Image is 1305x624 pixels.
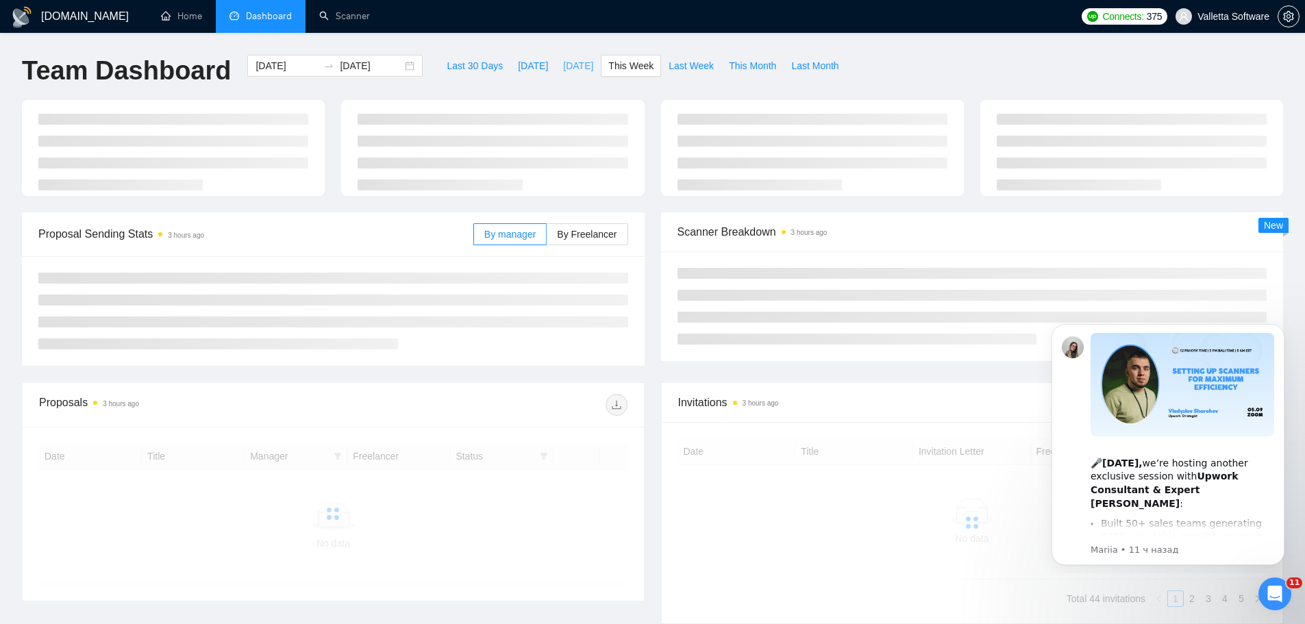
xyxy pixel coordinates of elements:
[678,223,1267,240] span: Scanner Breakdown
[1278,11,1299,22] span: setting
[563,58,593,73] span: [DATE]
[319,10,370,22] a: searchScanner
[1278,11,1300,22] a: setting
[11,6,33,28] img: logo
[743,399,779,407] time: 3 hours ago
[1258,577,1291,610] iframe: Intercom live chat
[510,55,556,77] button: [DATE]
[484,229,536,240] span: By manager
[729,58,776,73] span: This Month
[1147,9,1162,24] span: 375
[556,55,601,77] button: [DATE]
[608,58,654,73] span: This Week
[678,394,1267,411] span: Invitations
[557,229,617,240] span: By Freelancer
[669,58,714,73] span: Last Week
[103,400,139,408] time: 3 hours ago
[38,225,473,242] span: Proposal Sending Stats
[229,11,239,21] span: dashboard
[1102,9,1143,24] span: Connects:
[168,232,204,239] time: 3 hours ago
[661,55,721,77] button: Last Week
[39,394,333,416] div: Proposals
[22,55,231,87] h1: Team Dashboard
[323,60,334,71] span: swap-right
[323,60,334,71] span: to
[340,58,402,73] input: End date
[447,58,503,73] span: Last 30 Days
[791,229,828,236] time: 3 hours ago
[1264,220,1283,231] span: New
[439,55,510,77] button: Last 30 Days
[791,58,838,73] span: Last Month
[246,10,292,22] span: Dashboard
[161,10,202,22] a: homeHome
[1287,577,1302,588] span: 11
[601,55,661,77] button: This Week
[256,58,318,73] input: Start date
[784,55,846,77] button: Last Month
[518,58,548,73] span: [DATE]
[1179,12,1189,21] span: user
[721,55,784,77] button: This Month
[1278,5,1300,27] button: setting
[1087,11,1098,22] img: upwork-logo.png
[1031,312,1305,573] iframe: Intercom notifications сообщение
